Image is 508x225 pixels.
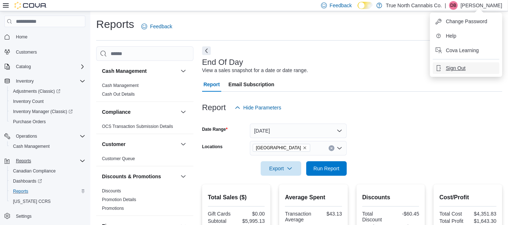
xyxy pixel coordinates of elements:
[102,173,161,180] h3: Discounts & Promotions
[102,108,178,116] button: Compliance
[433,62,499,74] button: Sign Out
[469,211,496,217] div: $4,351.83
[179,172,188,181] button: Discounts & Promotions
[1,156,88,166] button: Reports
[330,2,352,9] span: Feedback
[439,218,466,224] div: Total Profit
[446,32,456,39] span: Help
[7,141,88,151] button: Cash Management
[13,157,34,165] button: Reports
[337,145,342,151] button: Open list of options
[102,141,125,148] h3: Customer
[204,77,220,92] span: Report
[13,168,56,174] span: Canadian Compliance
[358,2,373,9] input: Dark Mode
[238,218,265,224] div: $5,995.13
[439,211,466,217] div: Total Cost
[208,193,265,202] h2: Total Sales ($)
[16,213,31,219] span: Settings
[13,143,50,149] span: Cash Management
[16,64,31,70] span: Catalog
[13,188,28,194] span: Reports
[13,32,85,41] span: Home
[313,165,340,172] span: Run Report
[10,167,85,175] span: Canadian Compliance
[13,77,37,86] button: Inventory
[362,211,389,222] div: Total Discount
[102,173,178,180] button: Discounts & Promotions
[10,142,52,151] a: Cash Management
[16,158,31,164] span: Reports
[13,33,30,41] a: Home
[13,62,34,71] button: Catalog
[10,142,85,151] span: Cash Management
[13,132,85,141] span: Operations
[13,47,85,56] span: Customers
[1,131,88,141] button: Operations
[10,97,47,106] a: Inventory Count
[229,77,274,92] span: Email Subscription
[7,86,88,96] a: Adjustments (Classic)
[202,46,211,55] button: Next
[7,176,88,186] a: Dashboards
[202,67,308,74] div: View a sales snapshot for a date or date range.
[13,199,51,204] span: [US_STATE] CCRS
[238,211,265,217] div: $0.00
[285,193,342,202] h2: Average Spent
[10,87,63,96] a: Adjustments (Classic)
[10,117,49,126] a: Purchase Orders
[449,1,458,10] div: Devin Bedard
[10,177,45,186] a: Dashboards
[102,156,135,161] a: Customer Queue
[7,196,88,207] button: [US_STATE] CCRS
[202,58,243,67] h3: End Of Day
[451,1,457,10] span: DB
[13,157,85,165] span: Reports
[13,212,85,221] span: Settings
[102,92,135,97] a: Cash Out Details
[102,83,138,88] span: Cash Management
[13,48,40,57] a: Customers
[433,45,499,56] button: Cova Learning
[250,124,347,138] button: [DATE]
[386,1,442,10] p: True North Cannabis Co.
[208,211,235,217] div: Gift Cards
[202,144,223,150] label: Locations
[461,1,502,10] p: [PERSON_NAME]
[150,23,172,30] span: Feedback
[16,133,37,139] span: Operations
[7,117,88,127] button: Purchase Orders
[10,177,85,186] span: Dashboards
[202,103,226,112] h3: Report
[1,62,88,72] button: Catalog
[102,188,121,193] a: Discounts
[96,17,134,32] h1: Reports
[10,107,85,116] span: Inventory Manager (Classic)
[102,108,131,116] h3: Compliance
[208,218,235,224] div: Subtotal
[7,166,88,176] button: Canadian Compliance
[179,108,188,116] button: Compliance
[433,16,499,27] button: Change Password
[13,88,60,94] span: Adjustments (Classic)
[10,187,85,196] span: Reports
[202,126,228,132] label: Date Range
[102,83,138,88] a: Cash Management
[1,46,88,57] button: Customers
[102,205,124,211] span: Promotions
[7,107,88,117] a: Inventory Manager (Classic)
[16,34,27,40] span: Home
[7,96,88,107] button: Inventory Count
[469,218,496,224] div: $1,643.30
[329,145,334,151] button: Clear input
[13,99,44,104] span: Inventory Count
[392,211,419,217] div: -$60.45
[265,161,297,176] span: Export
[285,211,312,222] div: Transaction Average
[96,187,193,216] div: Discounts & Promotions
[16,78,34,84] span: Inventory
[102,124,173,129] span: OCS Transaction Submission Details
[13,109,73,114] span: Inventory Manager (Classic)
